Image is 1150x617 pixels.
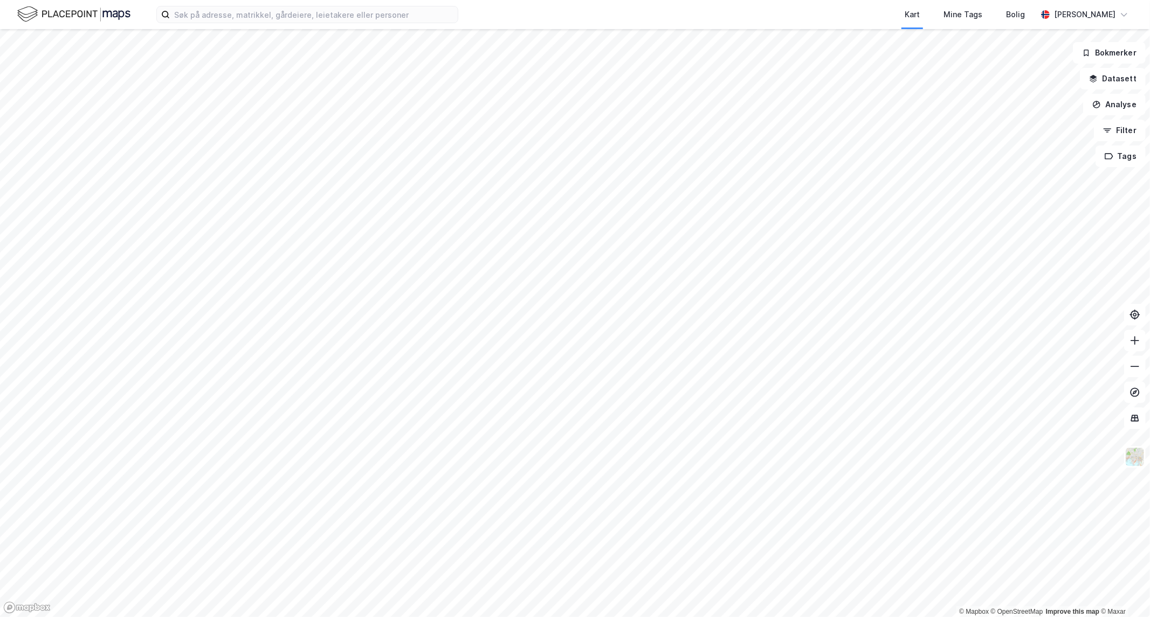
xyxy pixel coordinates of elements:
button: Datasett [1080,68,1146,89]
a: Mapbox homepage [3,601,51,614]
img: logo.f888ab2527a4732fd821a326f86c7f29.svg [17,5,130,24]
button: Bokmerker [1073,42,1146,64]
div: Kontrollprogram for chat [1096,565,1150,617]
input: Søk på adresse, matrikkel, gårdeiere, leietakere eller personer [170,6,458,23]
button: Analyse [1083,94,1146,115]
a: Improve this map [1046,608,1099,615]
div: Kart [905,8,920,21]
div: [PERSON_NAME] [1054,8,1115,21]
a: OpenStreetMap [991,608,1043,615]
div: Bolig [1006,8,1025,21]
div: Mine Tags [944,8,982,21]
iframe: Chat Widget [1096,565,1150,617]
a: Mapbox [959,608,989,615]
button: Filter [1094,120,1146,141]
button: Tags [1096,145,1146,167]
img: Z [1125,447,1145,467]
